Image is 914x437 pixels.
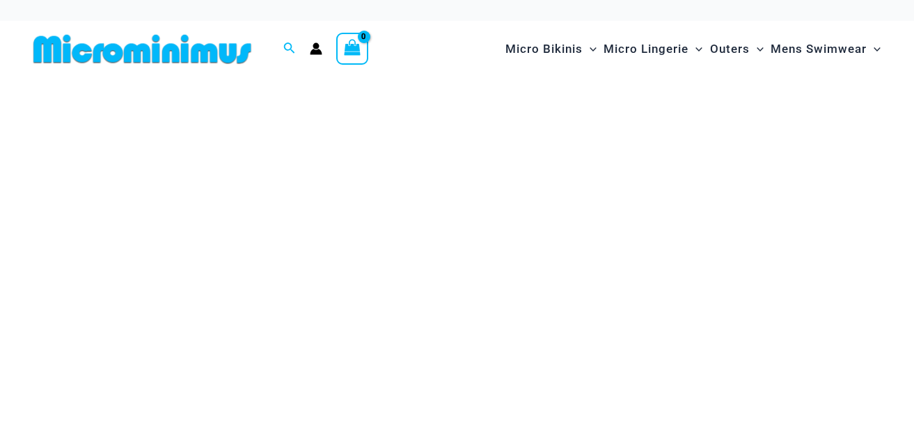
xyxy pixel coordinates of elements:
[500,26,886,72] nav: Site Navigation
[283,40,296,58] a: Search icon link
[583,31,597,67] span: Menu Toggle
[771,31,867,67] span: Mens Swimwear
[336,33,368,65] a: View Shopping Cart, empty
[604,31,688,67] span: Micro Lingerie
[867,31,881,67] span: Menu Toggle
[710,31,750,67] span: Outers
[750,31,764,67] span: Menu Toggle
[707,28,767,70] a: OutersMenu ToggleMenu Toggle
[502,28,600,70] a: Micro BikinisMenu ToggleMenu Toggle
[688,31,702,67] span: Menu Toggle
[767,28,884,70] a: Mens SwimwearMenu ToggleMenu Toggle
[28,33,257,65] img: MM SHOP LOGO FLAT
[600,28,706,70] a: Micro LingerieMenu ToggleMenu Toggle
[310,42,322,55] a: Account icon link
[505,31,583,67] span: Micro Bikinis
